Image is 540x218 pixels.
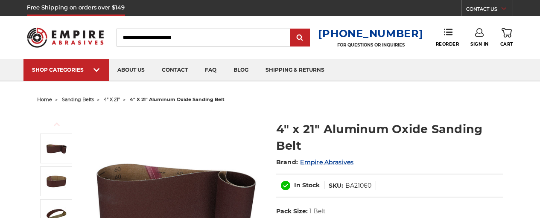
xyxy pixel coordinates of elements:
a: Cart [500,28,513,47]
img: Empire Abrasives [27,23,103,52]
a: sanding belts [62,96,94,102]
a: faq [196,59,225,81]
img: 4" x 21" AOX Sanding Belt [46,171,67,192]
button: Previous [47,115,67,134]
a: blog [225,59,257,81]
dd: BA21060 [345,181,371,190]
a: Reorder [436,28,459,47]
span: Reorder [436,41,459,47]
p: FOR QUESTIONS OR INQUIRIES [318,42,423,48]
dt: Pack Size: [276,207,308,216]
div: SHOP CATEGORIES [32,67,100,73]
input: Submit [292,29,309,47]
a: home [37,96,52,102]
a: contact [153,59,196,81]
dt: SKU: [329,181,343,190]
span: Brand: [276,158,298,166]
dd: 1 Belt [309,207,326,216]
a: 4" x 21" [104,96,120,102]
h1: 4" x 21" Aluminum Oxide Sanding Belt [276,121,503,154]
a: shipping & returns [257,59,333,81]
a: Empire Abrasives [300,158,353,166]
span: Sign In [470,41,489,47]
span: Cart [500,41,513,47]
span: In Stock [294,181,320,189]
a: [PHONE_NUMBER] [318,27,423,40]
span: 4" x 21" aluminum oxide sanding belt [130,96,225,102]
a: CONTACT US [466,4,513,16]
img: 4" x 21" Aluminum Oxide Sanding Belt [46,138,67,159]
a: about us [109,59,153,81]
